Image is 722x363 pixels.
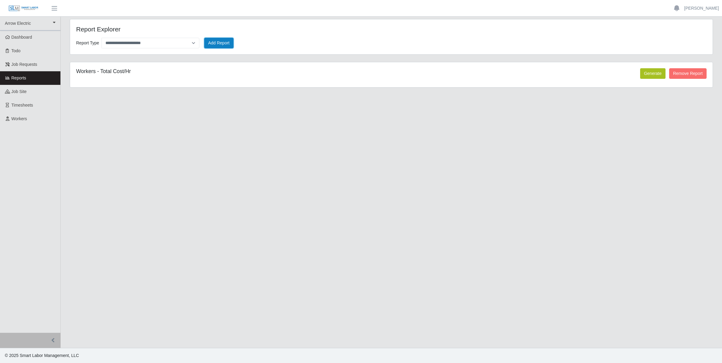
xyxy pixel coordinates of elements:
h5: Workers - Total Cost/Hr [76,68,493,75]
span: job site [11,89,27,94]
button: Add Report [204,38,234,48]
a: [PERSON_NAME] [684,5,719,11]
span: Dashboard [11,35,32,40]
label: Report Type [76,39,99,47]
span: Todo [11,48,21,53]
span: Reports [11,75,26,80]
button: Remove Report [669,68,707,79]
h4: Report Explorer [76,25,334,33]
img: SLM Logo [8,5,39,12]
span: Workers [11,116,27,121]
span: Timesheets [11,103,33,108]
span: © 2025 Smart Labor Management, LLC [5,353,79,358]
span: Job Requests [11,62,37,67]
button: Generate [640,68,666,79]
